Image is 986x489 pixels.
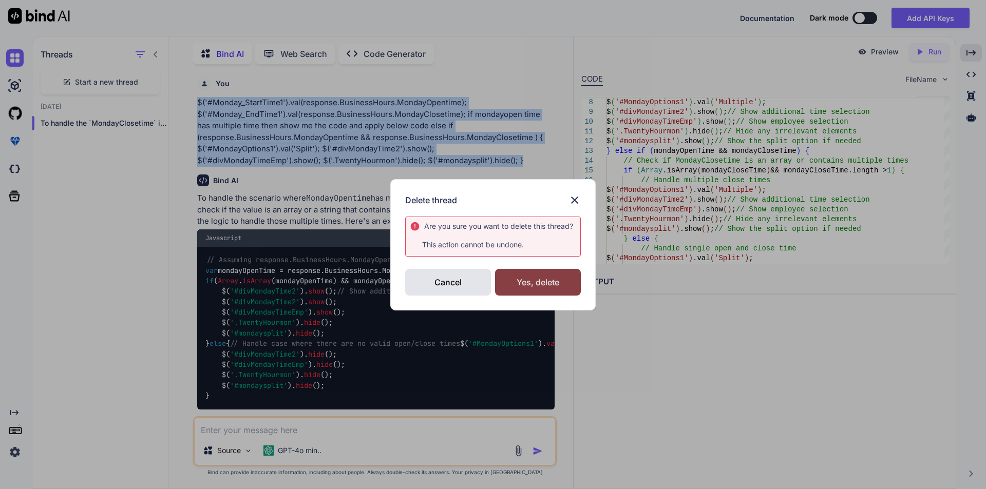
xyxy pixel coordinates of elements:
div: Yes, delete [495,269,581,296]
img: close [568,194,581,206]
p: This action cannot be undone. [410,240,580,250]
div: Are you sure you want to delete this ? [424,221,573,231]
div: Cancel [405,269,491,296]
span: thread [545,222,570,230]
h3: Delete thread [405,194,457,206]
